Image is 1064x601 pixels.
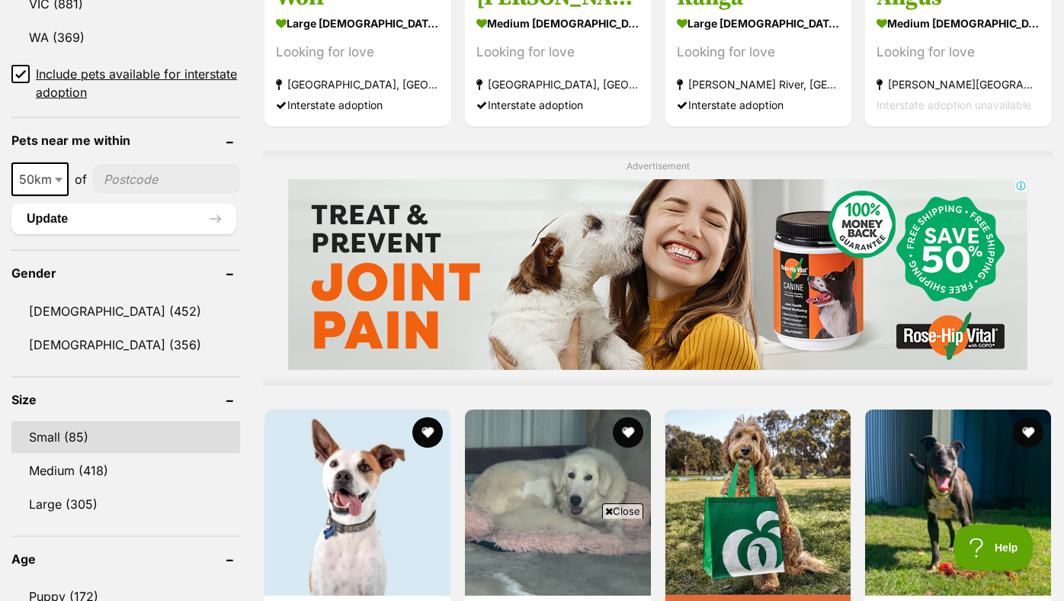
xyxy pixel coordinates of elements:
header: Size [11,393,240,407]
a: Small (85) [11,421,240,453]
button: favourite [613,417,643,448]
header: Gender [11,266,240,280]
input: postcode [93,165,240,194]
strong: [GEOGRAPHIC_DATA], [GEOGRAPHIC_DATA] [276,74,439,95]
div: Interstate adoption [276,95,439,115]
div: Advertisement [263,151,1053,385]
div: Looking for love [877,42,1040,63]
strong: [PERSON_NAME] River, [GEOGRAPHIC_DATA] [677,74,840,95]
iframe: Help Scout Beacon - Open [953,525,1034,570]
button: favourite [412,417,443,448]
a: [DEMOGRAPHIC_DATA] (452) [11,295,240,327]
a: [DEMOGRAPHIC_DATA] (356) [11,329,240,361]
strong: medium [DEMOGRAPHIC_DATA] Dog [476,12,639,34]
button: favourite [1013,417,1043,448]
a: Medium (418) [11,455,240,487]
strong: [PERSON_NAME][GEOGRAPHIC_DATA], [GEOGRAPHIC_DATA] [877,74,1040,95]
div: Looking for love [476,42,639,63]
img: Fleur - Maremma Sheepdog [465,410,651,596]
div: Interstate adoption [476,95,639,115]
iframe: Advertisement [255,525,809,593]
header: Age [11,552,240,566]
span: Close [602,503,643,519]
img: Carlos - Australian Cattle Dog x Australian Kelpie Dog [264,410,450,596]
span: of [75,170,87,188]
span: 50km [11,162,69,196]
button: Update [11,204,236,234]
strong: medium [DEMOGRAPHIC_DATA] Dog [877,12,1040,34]
strong: [GEOGRAPHIC_DATA], [GEOGRAPHIC_DATA] [476,74,639,95]
header: Pets near me within [11,133,240,147]
span: Include pets available for interstate adoption [36,65,240,101]
strong: large [DEMOGRAPHIC_DATA] Dog [677,12,840,34]
div: Looking for love [677,42,840,63]
img: Erin - Australian Kelpie x Bull Arab Dog [865,410,1051,596]
span: Interstate adoption unavailable [877,98,1031,111]
a: Large (305) [11,488,240,520]
div: Looking for love [276,42,439,63]
a: WA (369) [11,21,240,53]
span: 50km [13,169,67,190]
a: Include pets available for interstate adoption [11,65,240,101]
div: Interstate adoption [677,95,840,115]
strong: large [DEMOGRAPHIC_DATA] Dog [276,12,439,34]
iframe: Advertisement [288,179,1027,370]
